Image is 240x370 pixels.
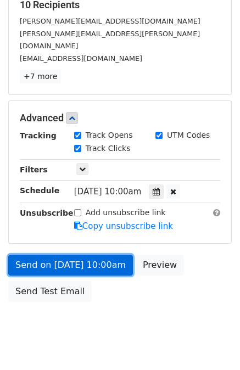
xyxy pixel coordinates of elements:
a: +7 more [20,70,61,83]
small: [EMAIL_ADDRESS][DOMAIN_NAME] [20,54,142,63]
iframe: Chat Widget [185,317,240,370]
h5: Advanced [20,112,220,124]
label: Track Opens [86,130,133,141]
strong: Schedule [20,186,59,195]
a: Preview [136,255,184,276]
small: [PERSON_NAME][EMAIL_ADDRESS][DOMAIN_NAME] [20,17,200,25]
label: Track Clicks [86,143,131,154]
strong: Unsubscribe [20,209,74,217]
a: Copy unsubscribe link [74,221,173,231]
label: Add unsubscribe link [86,207,166,218]
strong: Filters [20,165,48,174]
a: Send on [DATE] 10:00am [8,255,133,276]
span: [DATE] 10:00am [74,187,142,197]
strong: Tracking [20,131,57,140]
label: UTM Codes [167,130,210,141]
small: [PERSON_NAME][EMAIL_ADDRESS][PERSON_NAME][DOMAIN_NAME] [20,30,200,51]
a: Send Test Email [8,281,92,302]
